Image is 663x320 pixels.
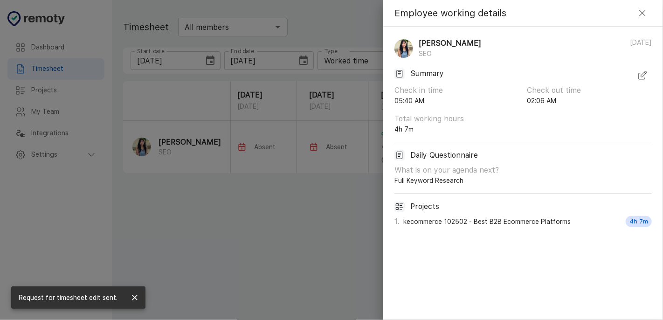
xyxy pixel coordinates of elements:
[419,49,488,59] p: SEO
[630,38,652,59] p: [DATE]
[626,217,652,226] span: 4h 7m
[410,150,478,161] p: Daily Questionnaire
[403,217,571,227] p: kecommerce 102502 - Best B2B Ecommerce Platforms
[394,165,499,176] p: What is on your agenda next?
[394,113,519,125] p: Total working hours
[394,39,413,58] img: Rochelle Serapion
[394,6,506,21] h4: Employee working details
[128,291,142,305] button: close
[527,85,652,96] p: Check out time
[394,176,499,186] p: Full Keyword Research
[419,38,481,49] p: [PERSON_NAME]
[410,201,439,212] p: Projects
[527,96,652,106] p: 02:06 AM
[19,289,117,306] div: Request for timesheet edit sent.
[394,85,519,96] p: Check in time
[410,68,444,79] p: Summary
[394,96,519,106] p: 05:40 AM
[394,216,400,227] p: 1 .
[394,125,519,134] p: 4h 7m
